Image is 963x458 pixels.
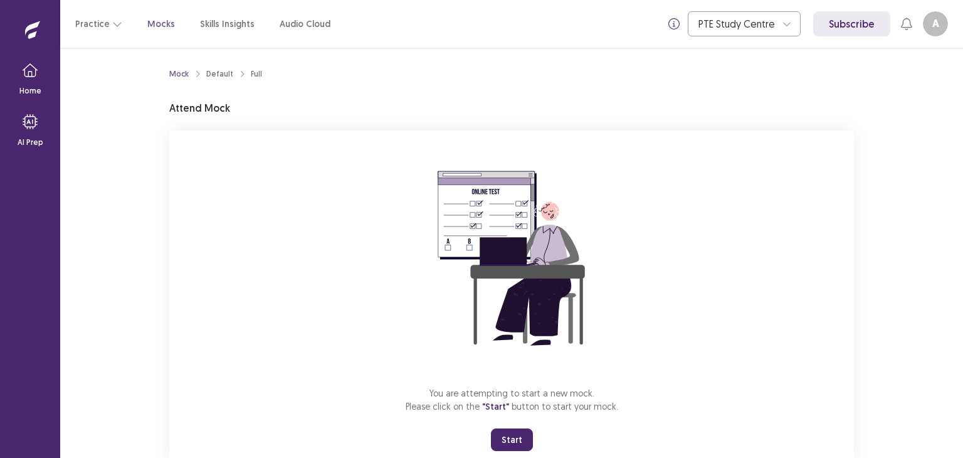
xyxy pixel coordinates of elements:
[813,11,890,36] a: Subscribe
[147,18,175,31] a: Mocks
[169,68,262,80] nav: breadcrumb
[18,137,43,148] p: AI Prep
[19,85,41,97] p: Home
[169,68,189,80] a: Mock
[206,68,233,80] div: Default
[698,12,776,36] div: PTE Study Centre
[663,13,685,35] button: info
[280,18,330,31] a: Audio Cloud
[75,13,122,35] button: Practice
[406,386,618,413] p: You are attempting to start a new mock. Please click on the button to start your mock.
[399,146,624,371] img: attend-mock
[482,401,509,412] span: "Start"
[491,429,533,451] button: Start
[251,68,262,80] div: Full
[200,18,255,31] a: Skills Insights
[923,11,948,36] button: A
[169,100,230,115] p: Attend Mock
